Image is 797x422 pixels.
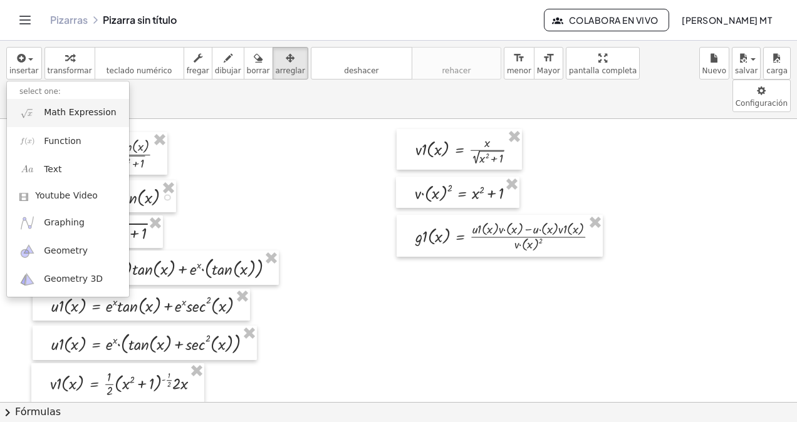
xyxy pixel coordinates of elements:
button: salvar [732,47,761,80]
button: Colabora en vivo [544,9,669,31]
span: Geometry [44,245,88,257]
span: Nuevo [702,66,726,75]
button: dibujar [212,47,244,80]
button: carga [763,47,791,80]
i: teclado [98,51,181,66]
img: ggb-geometry.svg [19,244,35,259]
span: salvar [735,66,758,75]
span: Text [44,163,61,176]
span: deshacer [344,66,378,75]
span: insertar [9,66,39,75]
a: Graphing [7,208,129,237]
span: arreglar [276,66,305,75]
span: borrar [247,66,270,75]
img: ggb-3d.svg [19,272,35,287]
span: Youtube Video [35,190,98,202]
a: Geometry [7,237,129,265]
span: transformar [48,66,92,75]
span: Math Expression [44,106,116,119]
span: Function [44,135,81,148]
button: Alternar navegación [15,10,35,30]
font: Colabora en vivo [568,14,658,26]
span: rehacer [442,66,471,75]
font: Fórmulas [15,405,61,419]
button: [PERSON_NAME] MT [672,9,782,31]
i: rehacer [415,51,498,66]
font: [PERSON_NAME] MT [682,14,772,26]
span: Geometry 3D [44,273,103,286]
button: deshacerdeshacer [311,47,412,80]
a: Text [7,155,129,183]
a: Youtube Video [7,183,129,208]
span: carga [766,66,788,75]
button: pantalla completa [566,47,640,80]
span: fregar [187,66,209,75]
a: Function [7,127,129,155]
button: borrar [244,47,273,80]
i: format_size [513,51,525,66]
span: Mayor [537,66,560,75]
span: Graphing [44,217,85,229]
button: format_sizeMayor [534,47,563,80]
span: pantalla completa [569,66,637,75]
a: Pizarras [50,14,88,26]
button: transformar [44,47,95,80]
a: Geometry 3D [7,265,129,294]
button: format_sizemenor [504,47,534,80]
span: teclado numérico [107,66,172,75]
button: Nuevo [699,47,729,80]
span: menor [507,66,531,75]
button: fregar [184,47,212,80]
a: Math Expression [7,99,129,127]
i: deshacer [314,51,409,66]
button: rehacerrehacer [412,47,501,80]
img: ggb-graphing.svg [19,215,35,230]
img: f_x.png [19,133,35,149]
button: Configuración [732,80,791,112]
span: Configuración [736,99,788,108]
button: arreglar [273,47,308,80]
li: select one: [7,85,129,99]
img: Aa.png [19,162,35,177]
img: sqrt_x.png [19,105,35,121]
i: format_size [543,51,555,66]
span: dibujar [215,66,241,75]
button: tecladoteclado numérico [95,47,184,80]
button: insertar [6,47,42,80]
